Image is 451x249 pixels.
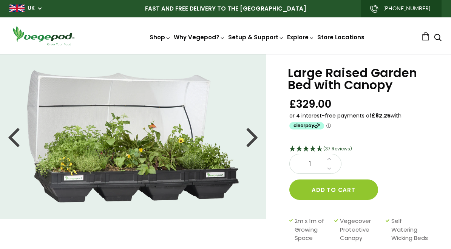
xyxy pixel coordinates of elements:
[325,164,334,174] a: Decrease quantity by 1
[323,145,352,152] span: (37 Reviews)
[9,25,77,46] img: Vegepod
[297,159,323,169] span: 1
[391,217,428,243] span: Self Watering Wicking Beds
[228,33,284,41] a: Setup & Support
[288,67,432,91] h1: Large Raised Garden Bed with Canopy
[317,33,365,41] a: Store Locations
[325,154,334,164] a: Increase quantity by 1
[434,34,442,42] a: Search
[289,144,432,154] div: 4.68 Stars - 37 Reviews
[287,33,314,41] a: Explore
[150,33,171,41] a: Shop
[289,179,378,200] button: Add to cart
[27,70,239,203] img: Large Raised Garden Bed with Canopy
[9,5,25,12] img: gb_large.png
[289,97,332,111] span: £329.00
[295,217,331,243] span: 2m x 1m of Growing Space
[340,217,382,243] span: Vegecover Protective Canopy
[28,5,35,12] a: UK
[174,33,225,41] a: Why Vegepod?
